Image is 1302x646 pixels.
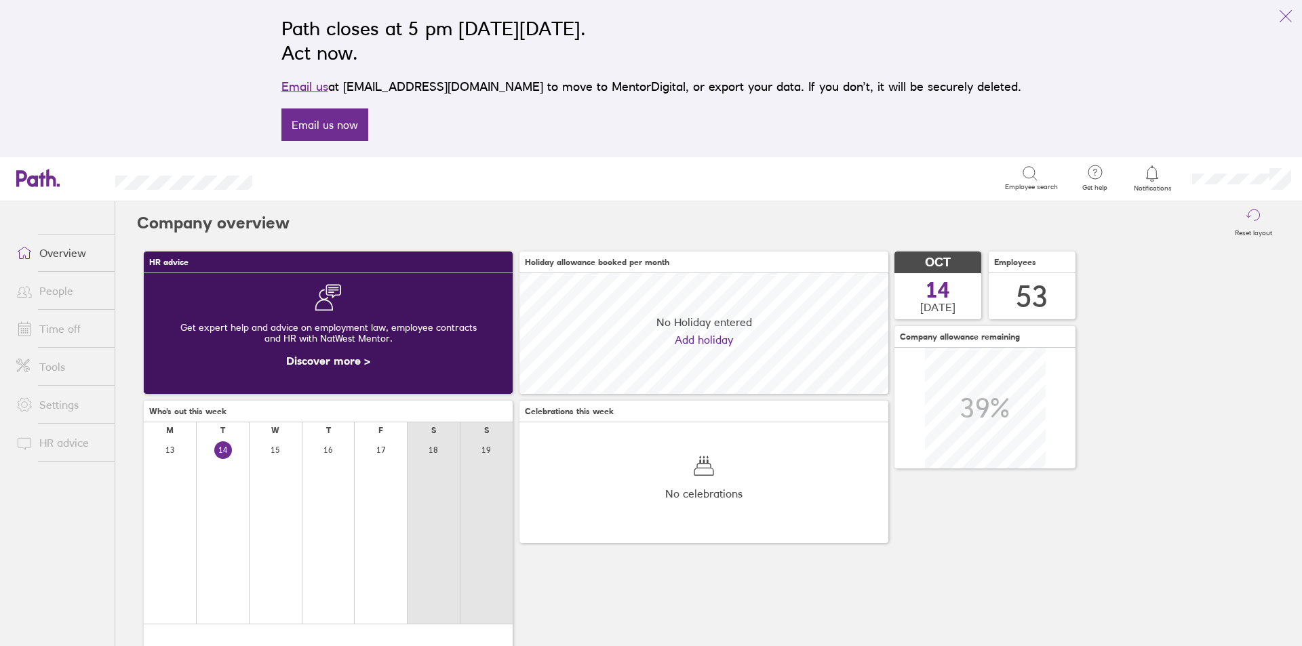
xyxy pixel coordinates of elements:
[1016,279,1048,314] div: 53
[149,407,226,416] span: Who's out this week
[431,426,436,435] div: S
[920,301,955,313] span: [DATE]
[1005,183,1058,191] span: Employee search
[926,279,950,301] span: 14
[289,171,323,184] div: Search
[326,426,331,435] div: T
[166,426,174,435] div: M
[1130,184,1175,193] span: Notifications
[656,316,752,328] span: No Holiday entered
[994,258,1036,267] span: Employees
[484,426,489,435] div: S
[137,201,290,245] h2: Company overview
[5,239,115,266] a: Overview
[5,391,115,418] a: Settings
[925,256,951,270] span: OCT
[675,334,733,346] a: Add holiday
[1227,225,1280,237] label: Reset layout
[149,258,189,267] span: HR advice
[281,79,328,94] a: Email us
[378,426,383,435] div: F
[271,426,279,435] div: W
[286,354,370,367] a: Discover more >
[1130,164,1175,193] a: Notifications
[525,258,669,267] span: Holiday allowance booked per month
[5,277,115,304] a: People
[281,77,1021,96] p: at [EMAIL_ADDRESS][DOMAIN_NAME] to move to MentorDigital, or export your data. If you don’t, it w...
[665,487,743,500] span: No celebrations
[155,311,502,355] div: Get expert help and advice on employment law, employee contracts and HR with NatWest Mentor.
[525,407,614,416] span: Celebrations this week
[900,332,1020,342] span: Company allowance remaining
[5,429,115,456] a: HR advice
[5,353,115,380] a: Tools
[5,315,115,342] a: Time off
[1073,184,1117,192] span: Get help
[1227,201,1280,245] button: Reset layout
[281,108,368,141] a: Email us now
[220,426,225,435] div: T
[281,16,1021,65] h2: Path closes at 5 pm [DATE][DATE]. Act now.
